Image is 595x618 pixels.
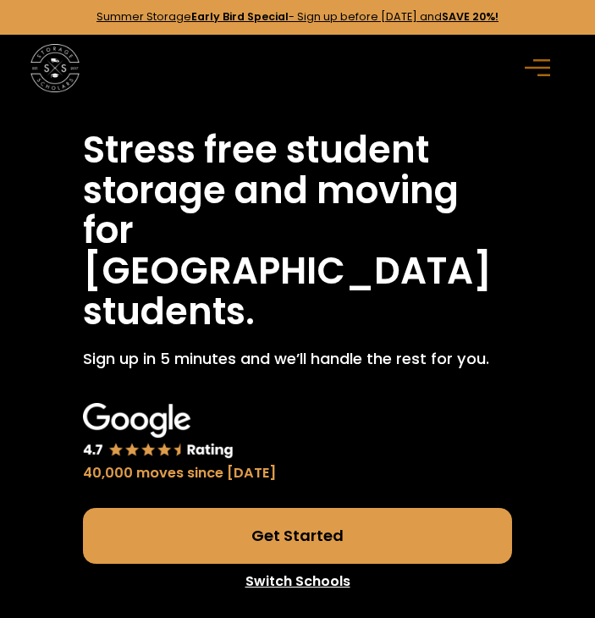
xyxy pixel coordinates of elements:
[83,564,511,599] a: Switch Schools
[191,9,289,24] strong: Early Bird Special
[83,130,511,251] h1: Stress free student storage and moving for
[83,403,233,461] img: Google 4.7 star rating
[83,508,511,563] a: Get Started
[83,251,492,291] h1: [GEOGRAPHIC_DATA]
[83,463,277,483] div: 40,000 moves since [DATE]
[515,44,565,93] div: menu
[83,347,489,370] p: Sign up in 5 minutes and we’ll handle the rest for you.
[30,44,80,93] img: Storage Scholars main logo
[96,9,499,24] a: Summer StorageEarly Bird Special- Sign up before [DATE] andSAVE 20%!
[442,9,499,24] strong: SAVE 20%!
[83,291,255,332] h1: students.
